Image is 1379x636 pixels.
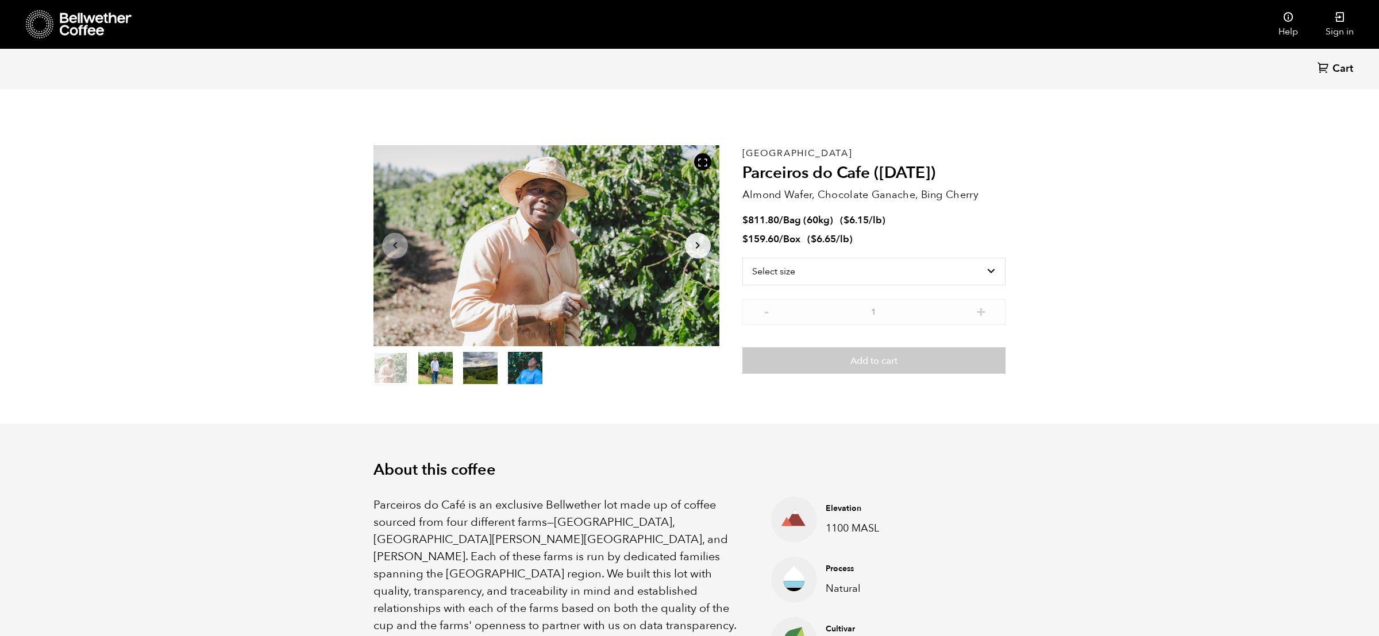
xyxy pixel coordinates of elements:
span: $ [843,214,849,227]
span: $ [742,232,748,246]
span: $ [811,232,816,246]
bdi: 6.15 [843,214,869,227]
span: Bag (60kg) [783,214,833,227]
bdi: 811.80 [742,214,779,227]
h2: About this coffee [373,461,1006,479]
h4: Elevation [826,503,988,514]
button: + [974,305,988,316]
span: / [779,232,783,246]
span: $ [742,214,748,227]
span: /lb [836,232,849,246]
p: Almond Wafer, Chocolate Ganache, Bing Cherry [742,187,1006,203]
button: - [760,305,774,316]
p: Natural [826,581,988,596]
h4: Cultivar [826,623,988,635]
button: Add to cart [742,347,1006,374]
span: / [779,214,783,227]
span: Cart [1332,62,1353,76]
span: /lb [869,214,882,227]
bdi: 159.60 [742,232,779,246]
a: Cart [1318,61,1356,77]
h2: Parceiros do Cafe ([DATE]) [742,164,1006,183]
h4: Process [826,563,988,575]
span: Box [783,232,800,246]
span: ( ) [807,232,853,246]
bdi: 6.65 [811,232,836,246]
span: ( ) [840,214,885,227]
p: 1100 MASL [826,521,988,536]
